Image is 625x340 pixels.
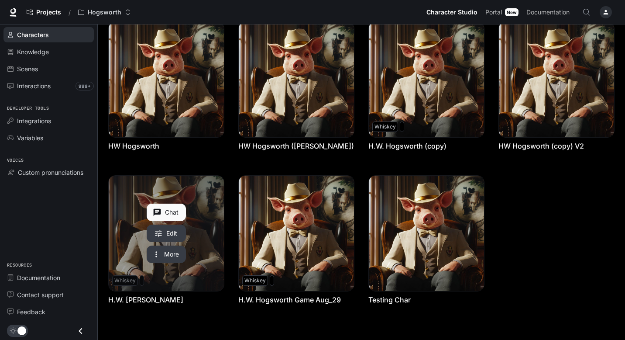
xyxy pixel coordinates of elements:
[426,7,477,18] span: Character Studio
[498,141,584,151] a: HW Hogsworth (copy) V2
[3,287,94,302] a: Contact support
[74,3,135,21] button: Open workspace menu
[239,176,354,291] img: H.W. Hogsworth Game Aug_29
[17,116,51,125] span: Integrations
[3,27,94,42] a: Characters
[65,8,74,17] div: /
[523,3,576,21] a: Documentation
[3,165,94,180] a: Custom pronunciations
[482,3,522,21] a: PortalNew
[17,290,64,299] span: Contact support
[147,225,186,242] a: Edit H.W. Hogsworth Daniel
[3,304,94,319] a: Feedback
[17,30,49,39] span: Characters
[3,113,94,128] a: Integrations
[17,133,43,142] span: Variables
[108,295,183,305] a: H.W. [PERSON_NAME]
[3,78,94,94] a: Interactions
[505,8,519,16] div: New
[238,141,354,151] a: HW Hogsworth ([PERSON_NAME])
[36,9,61,16] span: Projects
[526,7,570,18] span: Documentation
[71,322,90,340] button: Close drawer
[76,82,94,90] span: 999+
[147,246,186,263] button: More actions
[17,307,45,316] span: Feedback
[578,3,595,21] button: Open Command Menu
[147,204,186,221] button: Chat with H.W. Hogsworth Daniel
[368,141,446,151] a: H.W. Hogsworth (copy)
[238,295,341,305] a: H.W. Hogsworth Game Aug_29
[108,141,159,151] a: HW Hogsworth
[23,3,65,21] a: Go to projects
[18,168,83,177] span: Custom pronunciations
[3,61,94,76] a: Scenes
[109,176,224,291] a: H.W. Hogsworth Daniel
[423,3,481,21] a: Character Studio
[369,176,484,291] img: Testing Char
[3,44,94,59] a: Knowledge
[17,64,38,73] span: Scenes
[485,7,502,18] span: Portal
[17,273,60,282] span: Documentation
[17,81,51,90] span: Interactions
[368,295,411,305] a: Testing Char
[3,270,94,285] a: Documentation
[88,9,121,16] p: Hogsworth
[17,47,49,56] span: Knowledge
[3,130,94,146] a: Variables
[17,326,26,335] span: Dark mode toggle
